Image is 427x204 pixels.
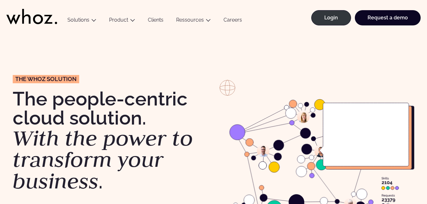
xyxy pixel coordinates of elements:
[355,10,421,25] a: Request a demo
[13,124,193,195] em: With the power to transform your business
[217,17,248,25] a: Careers
[311,10,351,25] a: Login
[103,17,141,25] button: Product
[109,17,128,23] a: Product
[61,17,103,25] button: Solutions
[170,17,217,25] button: Ressources
[385,162,418,195] iframe: Chatbot
[176,17,204,23] a: Ressources
[141,17,170,25] a: Clients
[15,76,77,82] span: The Whoz solution
[13,89,210,192] h1: The people-centric cloud solution. .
